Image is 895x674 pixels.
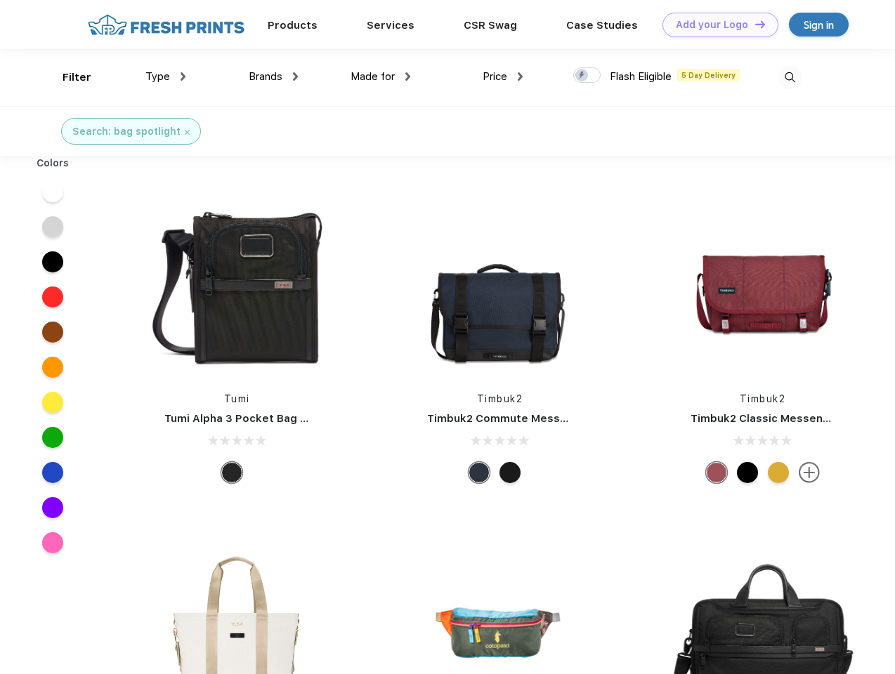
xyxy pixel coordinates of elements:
img: func=resize&h=266 [669,191,856,378]
div: Eco Collegiate Red [706,462,727,483]
a: Timbuk2 Commute Messenger Bag [427,412,615,425]
a: Tumi Alpha 3 Pocket Bag Small [164,412,329,425]
a: Timbuk2 Classic Messenger Bag [691,412,865,425]
img: DT [755,20,765,28]
div: Search: bag spotlight [72,124,181,139]
a: Sign in [789,13,849,37]
div: Colors [26,156,80,171]
img: dropdown.png [518,72,523,81]
div: Eco Black [737,462,758,483]
span: Price [483,70,507,83]
span: Flash Eligible [610,70,672,83]
a: Tumi [224,393,250,404]
div: Filter [63,70,91,86]
span: Made for [351,70,395,83]
div: Add your Logo [676,19,748,31]
img: fo%20logo%202.webp [84,13,249,37]
div: Eco Amber [768,462,789,483]
img: dropdown.png [181,72,185,81]
img: func=resize&h=266 [143,191,330,378]
img: func=resize&h=266 [406,191,593,378]
span: Brands [249,70,282,83]
div: Eco Black [499,462,521,483]
span: 5 Day Delivery [677,69,740,81]
img: dropdown.png [293,72,298,81]
img: dropdown.png [405,72,410,81]
img: desktop_search.svg [778,66,802,89]
div: Black [221,462,242,483]
img: filter_cancel.svg [185,130,190,135]
span: Type [145,70,170,83]
a: Timbuk2 [740,393,786,404]
a: Timbuk2 [477,393,523,404]
div: Sign in [804,17,834,33]
img: more.svg [799,462,820,483]
a: Products [268,19,318,32]
div: Eco Nautical [469,462,490,483]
